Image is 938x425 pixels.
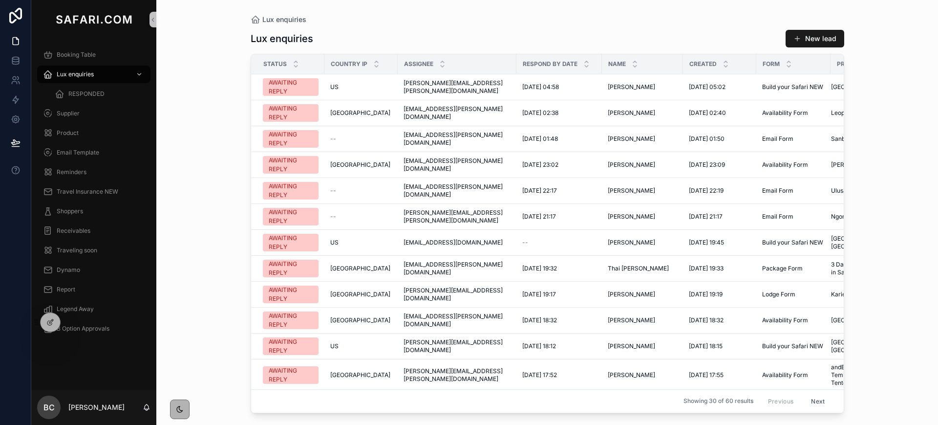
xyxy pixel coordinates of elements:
span: [PERSON_NAME] [608,135,655,143]
a: [EMAIL_ADDRESS][PERSON_NAME][DOMAIN_NAME] [404,313,511,328]
a: [DATE] 23:02 [522,161,596,169]
span: [GEOGRAPHIC_DATA] [330,109,390,117]
span: Availability Form [762,371,808,379]
a: [PERSON_NAME][EMAIL_ADDRESS][DOMAIN_NAME] [404,338,511,354]
span: [DATE] 22:17 [522,187,557,195]
span: US [330,342,339,350]
div: AWAITING REPLY [269,337,313,355]
span: [DATE] 01:48 [522,135,558,143]
a: Ngoma [831,213,901,221]
div: scrollable content [31,39,156,350]
span: Email Template [57,149,99,157]
div: AWAITING REPLY [269,312,313,329]
a: [GEOGRAPHIC_DATA] [330,316,392,324]
a: [DATE] 17:52 [522,371,596,379]
a: Thai [PERSON_NAME] [608,265,677,272]
span: Email Form [762,213,793,221]
span: [DATE] 17:52 [522,371,557,379]
a: AWAITING REPLY [263,234,319,251]
span: Availability Form [762,316,808,324]
a: -- [330,135,392,143]
div: AWAITING REPLY [269,260,313,277]
a: [DATE] 01:48 [522,135,596,143]
a: Leopard Hills [831,109,901,117]
span: -- [522,239,528,246]
a: Availability Form [762,109,825,117]
a: Receivables [37,222,150,240]
a: Lux enquiries [37,66,150,83]
a: Availability Form [762,161,825,169]
span: Travel Insurance NEW [57,188,118,196]
a: [DATE] 23:09 [689,161,750,169]
div: AWAITING REPLY [269,104,313,122]
span: Showing 30 of 60 results [683,398,753,405]
span: [PERSON_NAME] [608,342,655,350]
span: -- [330,135,336,143]
a: [DATE] 19:17 [522,291,596,298]
button: Next [804,394,831,409]
a: [GEOGRAPHIC_DATA] [330,161,392,169]
span: [DATE] 02:40 [689,109,726,117]
a: Traveling soon [37,242,150,259]
a: Travel Insurance NEW [37,183,150,201]
div: AWAITING REPLY [269,366,313,384]
span: -- [330,187,336,195]
span: [EMAIL_ADDRESS][PERSON_NAME][DOMAIN_NAME] [404,105,511,121]
a: [GEOGRAPHIC_DATA] [330,371,392,379]
a: [PERSON_NAME][EMAIL_ADDRESS][PERSON_NAME][DOMAIN_NAME] [404,79,511,95]
span: Lux enquiries [262,15,306,24]
span: [DATE] 19:17 [522,291,556,298]
span: [DATE] 21:17 [522,213,556,221]
a: [PERSON_NAME] [608,135,677,143]
a: -- [522,239,596,246]
span: Package Form [762,265,803,272]
span: [PERSON_NAME] [608,83,655,91]
a: [PERSON_NAME] [608,187,677,195]
span: [DATE] 23:02 [522,161,558,169]
span: Supplier [57,110,80,117]
span: [GEOGRAPHIC_DATA] [831,83,891,91]
a: Supplier [37,105,150,122]
span: Lux enquiries [57,70,94,78]
a: [GEOGRAPHIC_DATA] [330,265,392,272]
span: [DATE] 19:45 [689,239,724,246]
a: [DATE] 02:40 [689,109,750,117]
a: [DATE] 18:12 [522,342,596,350]
span: US [330,239,339,246]
a: US [330,83,392,91]
span: RESPONDED [68,90,105,98]
a: [DATE] 18:32 [689,316,750,324]
span: Dynamo [57,266,80,274]
span: [GEOGRAPHIC_DATA] / [GEOGRAPHIC_DATA] [831,235,901,250]
a: [DATE] 04:58 [522,83,596,91]
a: 3 Day Victoria Falls Fly-in Safari [831,261,901,276]
a: US [330,239,392,246]
button: New lead [786,30,844,47]
span: Reminders [57,168,86,176]
span: [DATE] 01:50 [689,135,725,143]
a: AWAITING REPLY [263,78,319,96]
a: [PERSON_NAME] [608,213,677,221]
a: Legend Away [37,300,150,318]
a: Availability Form [762,371,825,379]
a: AWAITING REPLY [263,337,319,355]
a: Shoppers [37,202,150,220]
a: [PERSON_NAME][EMAIL_ADDRESS][PERSON_NAME][DOMAIN_NAME] [404,367,511,383]
a: [DATE] 18:32 [522,316,596,324]
p: [PERSON_NAME] [68,403,125,412]
div: AWAITING REPLY [269,156,313,174]
span: Name [608,60,626,68]
a: [DATE] 19:32 [522,265,596,272]
span: Availability Form [762,109,808,117]
span: [GEOGRAPHIC_DATA] [330,265,390,272]
span: Thai [PERSON_NAME] [608,265,669,272]
div: AWAITING REPLY [269,182,313,200]
div: AWAITING REPLY [269,234,313,251]
a: AWAITING REPLY [263,130,319,148]
a: [PERSON_NAME] [608,291,677,298]
span: [EMAIL_ADDRESS][PERSON_NAME][DOMAIN_NAME] [404,157,511,173]
span: [PERSON_NAME] [608,371,655,379]
span: Ulusaba [831,187,853,195]
a: AWAITING REPLY [263,260,319,277]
